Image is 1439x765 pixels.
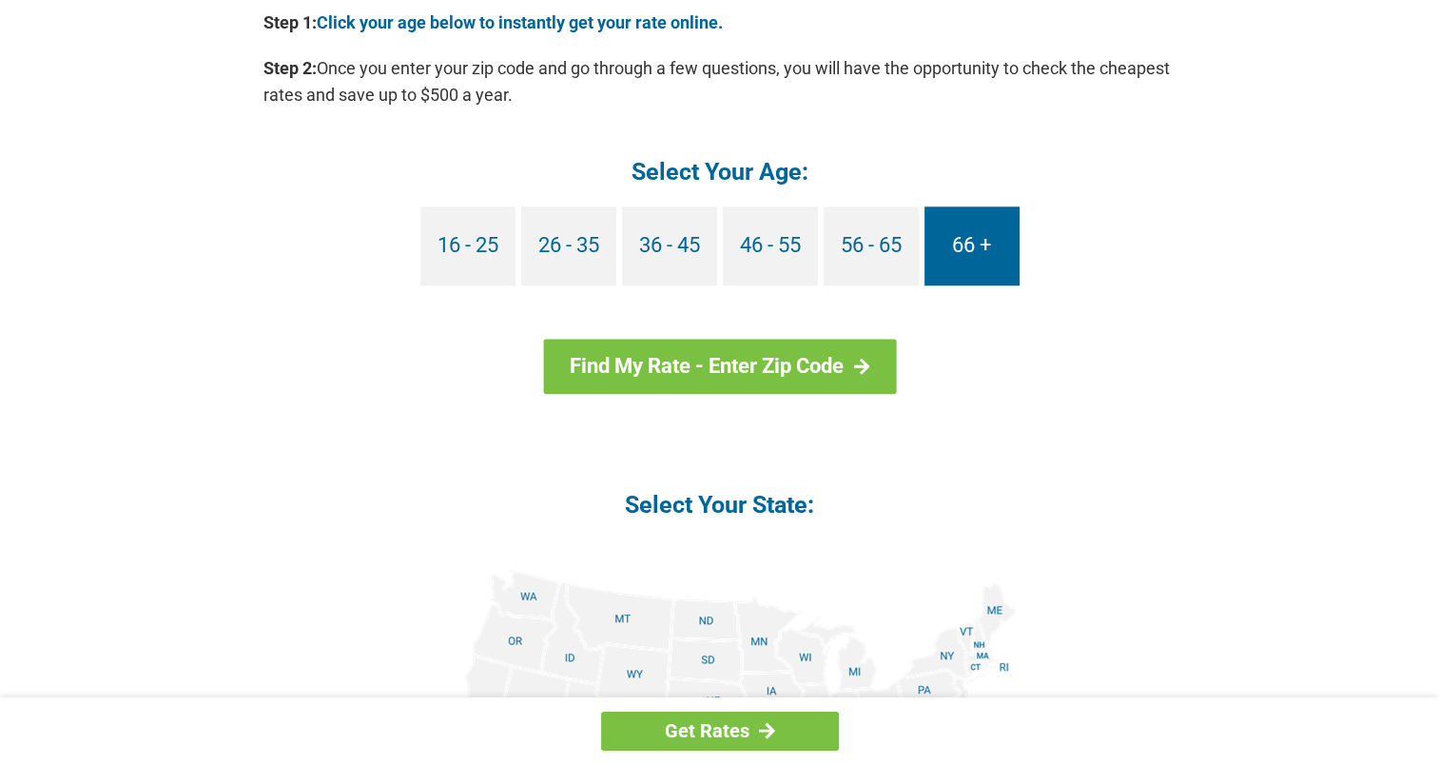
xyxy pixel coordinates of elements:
a: 56 - 65 [824,206,919,285]
a: Find My Rate - Enter Zip Code [543,339,896,394]
a: Click your age below to instantly get your rate online. [317,12,723,32]
a: Get Rates [601,712,839,751]
a: 26 - 35 [521,206,616,285]
b: Step 1: [263,12,317,32]
a: 16 - 25 [420,206,515,285]
b: Step 2: [263,58,317,78]
h4: Select Your State: [263,489,1176,520]
h4: Select Your Age: [263,156,1176,187]
a: 36 - 45 [622,206,717,285]
a: 66 + [924,206,1020,285]
p: Once you enter your zip code and go through a few questions, you will have the opportunity to che... [263,55,1176,108]
a: 46 - 55 [723,206,818,285]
